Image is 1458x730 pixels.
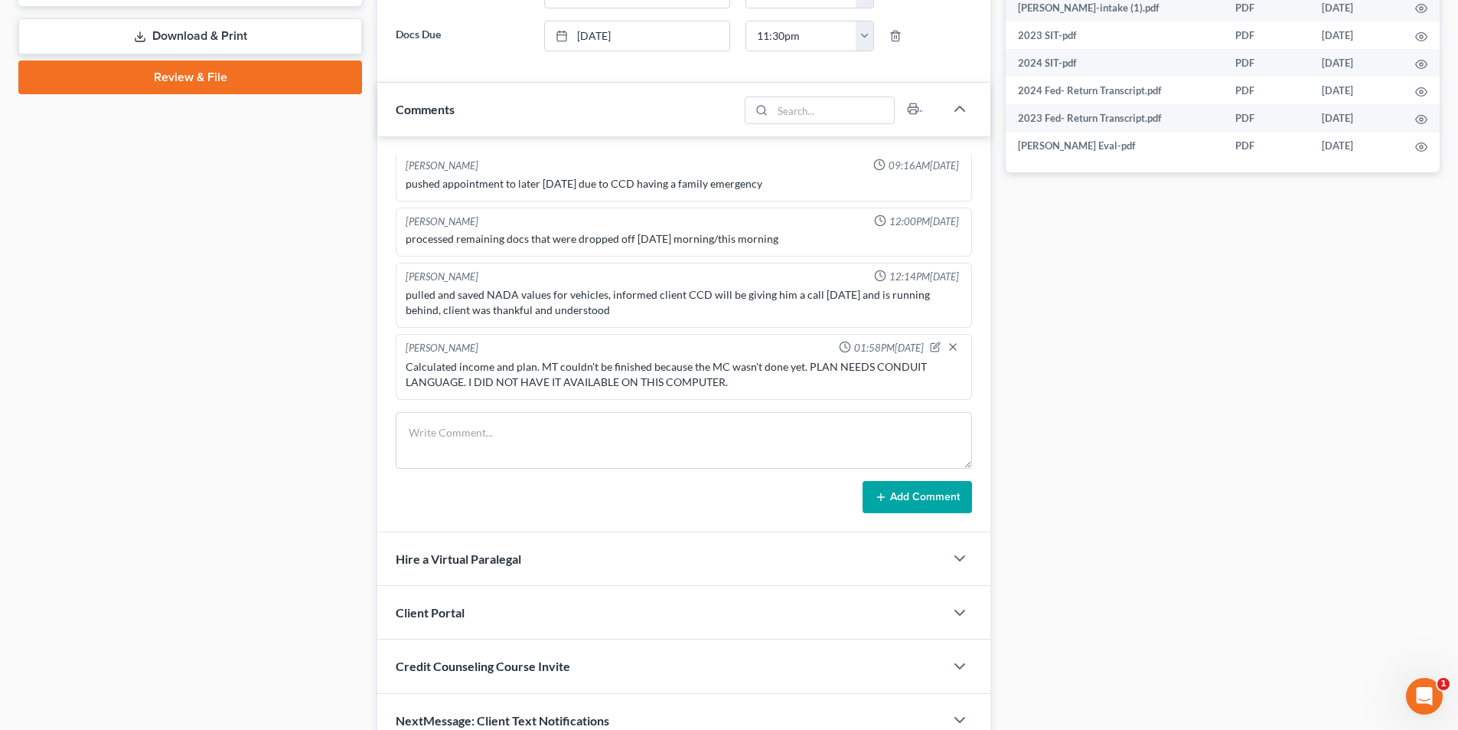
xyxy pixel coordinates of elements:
td: [DATE] [1310,77,1403,104]
span: 12:00PM[DATE] [889,214,959,229]
span: 09:16AM[DATE] [889,159,959,173]
a: Download & Print [18,18,362,54]
span: 01:58PM[DATE] [854,341,924,355]
div: [PERSON_NAME] [406,341,478,356]
td: [PERSON_NAME] Eval-pdf [1006,133,1223,160]
span: 1 [1437,678,1450,690]
span: Hire a Virtual Paralegal [396,552,521,566]
input: Search... [773,97,895,123]
div: [PERSON_NAME] [406,270,478,284]
div: [PERSON_NAME] [406,214,478,229]
span: Comments [396,102,455,116]
td: 2024 Fed- Return Transcript.pdf [1006,77,1223,104]
div: [PERSON_NAME] [406,159,478,173]
td: PDF [1223,77,1310,104]
td: 2023 Fed- Return Transcript.pdf [1006,104,1223,132]
label: Docs Due [388,21,536,51]
td: PDF [1223,21,1310,49]
td: [DATE] [1310,49,1403,77]
span: NextMessage: Client Text Notifications [396,713,609,728]
button: Add Comment [863,481,972,513]
div: pushed appointment to later [DATE] due to CCD having a family emergency [406,176,962,192]
input: -- : -- [746,21,856,51]
span: 12:14PM[DATE] [889,270,959,284]
div: pulled and saved NADA values for vehicles, informed client CCD will be giving him a call [DATE] a... [406,287,962,318]
td: [DATE] [1310,133,1403,160]
td: PDF [1223,104,1310,132]
iframe: Intercom live chat [1406,678,1443,715]
td: PDF [1223,49,1310,77]
td: 2024 SIT-pdf [1006,49,1223,77]
span: Credit Counseling Course Invite [396,659,570,673]
td: [DATE] [1310,21,1403,49]
div: Calculated income and plan. MT couldn't be finished because the MC wasn't done yet. PLAN NEEDS CO... [406,359,962,390]
td: PDF [1223,133,1310,160]
a: Review & File [18,61,362,94]
span: Client Portal [396,605,465,620]
div: processed remaining docs that were dropped off [DATE] morning/this morning [406,231,962,247]
td: [DATE] [1310,104,1403,132]
td: 2023 SIT-pdf [1006,21,1223,49]
a: [DATE] [545,21,729,51]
